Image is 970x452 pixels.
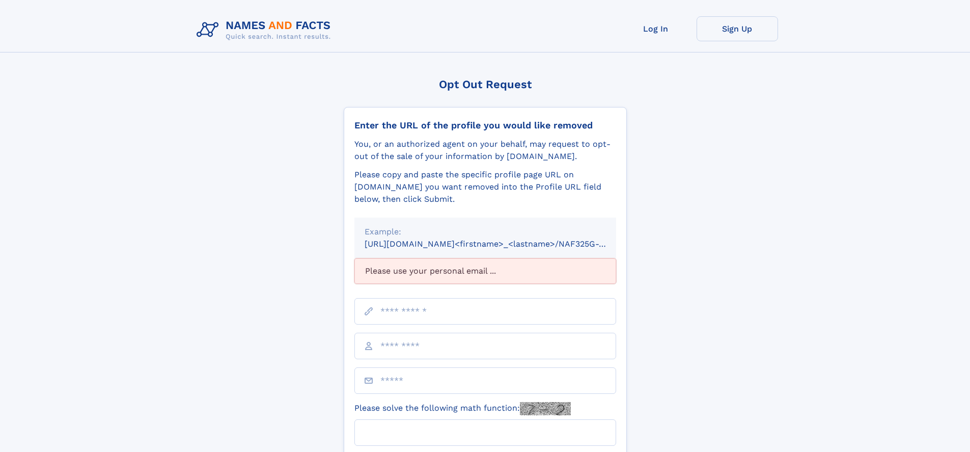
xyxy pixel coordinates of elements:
img: Logo Names and Facts [192,16,339,44]
a: Log In [615,16,697,41]
div: Example: [365,226,606,238]
small: [URL][DOMAIN_NAME]<firstname>_<lastname>/NAF325G-xxxxxxxx [365,239,635,249]
label: Please solve the following math function: [354,402,571,415]
div: Please copy and paste the specific profile page URL on [DOMAIN_NAME] you want removed into the Pr... [354,169,616,205]
div: Opt Out Request [344,78,627,91]
div: You, or an authorized agent on your behalf, may request to opt-out of the sale of your informatio... [354,138,616,163]
div: Enter the URL of the profile you would like removed [354,120,616,131]
a: Sign Up [697,16,778,41]
div: Please use your personal email ... [354,258,616,284]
